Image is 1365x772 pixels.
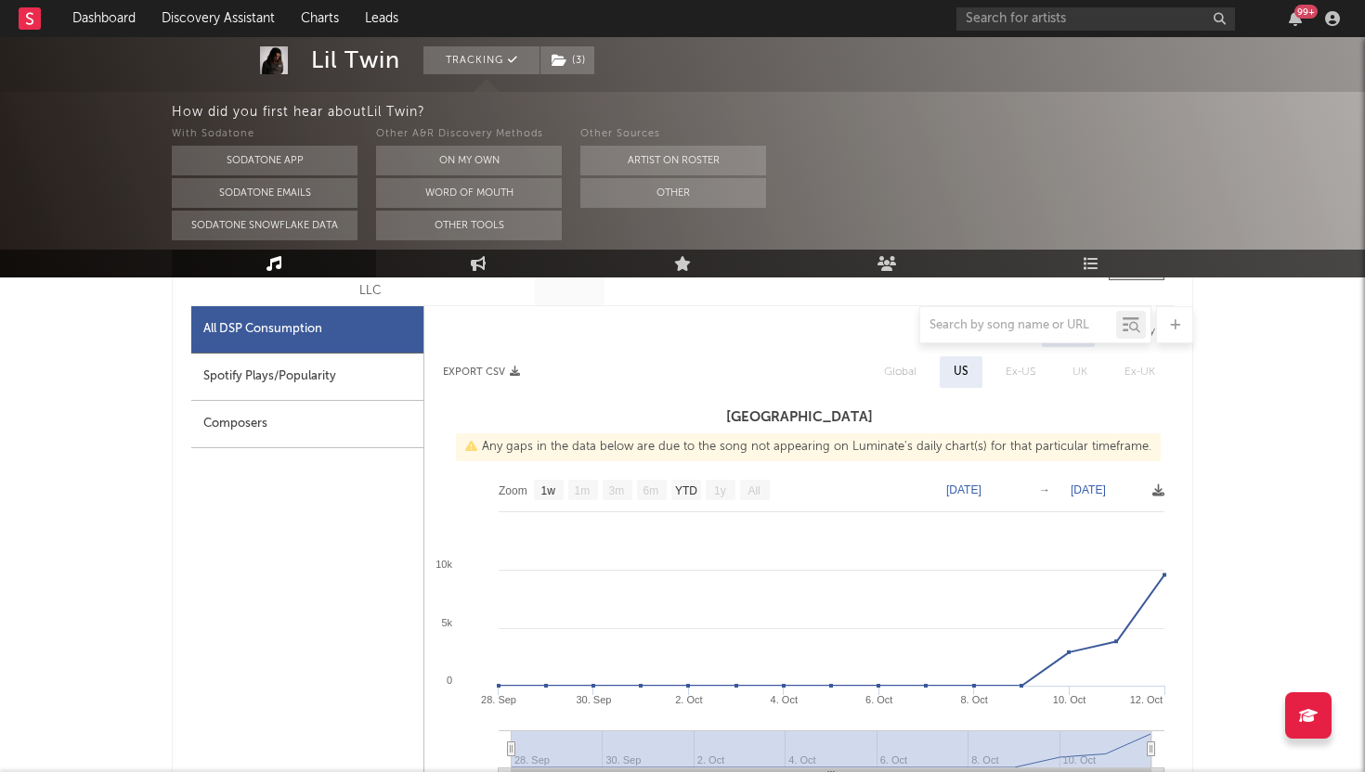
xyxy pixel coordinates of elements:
button: Sodatone Snowflake Data [172,211,357,240]
button: Other [580,178,766,208]
text: YTD [675,484,697,497]
div: Composers [191,401,423,448]
input: Search by song name or URL [920,318,1116,333]
text: 5k [441,617,452,628]
text: 0 [447,675,452,686]
button: Sodatone App [172,146,357,175]
div: Any gaps in the data below are due to the song not appearing on Luminate's daily chart(s) for tha... [456,433,1161,461]
text: 6m [643,484,659,497]
span: ( 3 ) [539,46,595,74]
text: 12. Oct [1130,694,1163,705]
text: 4. Oct [771,694,798,705]
text: 6. Oct [865,694,892,705]
text: 10k [435,559,452,570]
div: 99 + [1294,5,1318,19]
text: 30. Sep [576,694,611,705]
input: Search for artists [956,7,1235,31]
text: All [747,484,760,497]
button: Artist on Roster [580,146,766,175]
button: On My Own [376,146,562,175]
text: 1w [541,484,556,497]
button: 99+ [1289,11,1302,26]
div: With Sodatone [172,123,357,146]
div: Spotify Plays/Popularity [191,354,423,401]
text: 1m [575,484,591,497]
div: How did you first hear about Lil Twin ? [172,101,1365,123]
button: Other Tools [376,211,562,240]
h3: [GEOGRAPHIC_DATA] [424,406,1174,429]
button: Tracking [423,46,539,74]
div: Other Sources [580,123,766,146]
text: [DATE] [1071,483,1106,496]
text: 10. Oct [1053,694,1085,705]
div: Other A&R Discovery Methods [376,123,562,146]
button: Sodatone Emails [172,178,357,208]
text: → [1039,483,1050,496]
div: US [954,361,968,383]
button: Word Of Mouth [376,178,562,208]
text: 1y [714,484,726,497]
text: 3m [609,484,625,497]
button: Export CSV [443,367,520,378]
text: [DATE] [946,483,981,496]
text: Zoom [499,484,527,497]
text: 2. Oct [675,694,702,705]
text: 8. Oct [960,694,987,705]
text: 28. Sep [481,694,516,705]
button: (3) [540,46,594,74]
div: Lil Twin [311,46,400,74]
